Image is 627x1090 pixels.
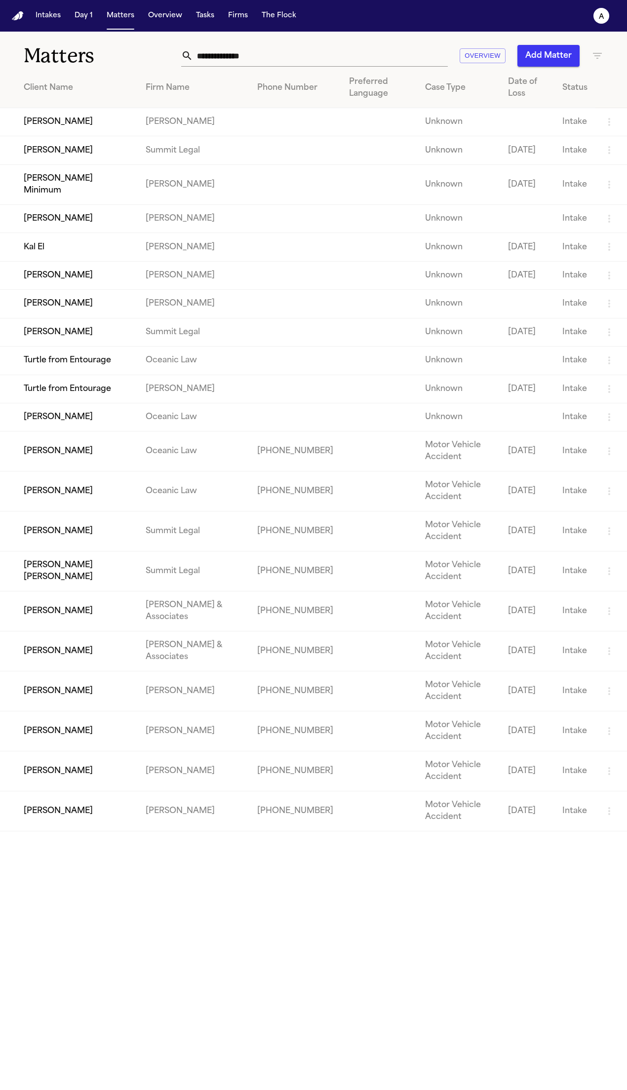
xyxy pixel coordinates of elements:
div: Preferred Language [349,76,409,100]
td: Intake [554,403,595,431]
td: Unknown [417,233,500,261]
td: Intake [554,631,595,671]
td: Oceanic Law [138,471,249,511]
td: Intake [554,671,595,711]
td: Motor Vehicle Accident [417,591,500,631]
td: [PERSON_NAME] [138,290,249,318]
td: [PHONE_NUMBER] [249,591,341,631]
td: Intake [554,711,595,751]
button: The Flock [258,7,300,25]
td: Intake [554,591,595,631]
td: Summit Legal [138,511,249,551]
td: [DATE] [500,671,554,711]
td: [PHONE_NUMBER] [249,471,341,511]
div: Phone Number [257,82,333,94]
a: Home [12,11,24,21]
button: Firms [224,7,252,25]
a: Overview [144,7,186,25]
td: Motor Vehicle Accident [417,751,500,791]
img: Finch Logo [12,11,24,21]
td: [PERSON_NAME] [138,164,249,204]
div: Status [562,82,588,94]
td: Intake [554,471,595,511]
td: [PHONE_NUMBER] [249,431,341,471]
td: Motor Vehicle Accident [417,711,500,751]
td: [DATE] [500,233,554,261]
td: [DATE] [500,631,554,671]
td: [PERSON_NAME] [138,261,249,289]
td: Intake [554,375,595,403]
td: [PERSON_NAME] & Associates [138,591,249,631]
button: Tasks [192,7,218,25]
td: Unknown [417,318,500,346]
td: Motor Vehicle Accident [417,791,500,831]
td: Intake [554,108,595,136]
td: Intake [554,751,595,791]
td: Intake [554,318,595,346]
td: Summit Legal [138,551,249,591]
td: [DATE] [500,136,554,164]
td: Intake [554,431,595,471]
td: Unknown [417,375,500,403]
td: Intake [554,551,595,591]
div: Client Name [24,82,130,94]
button: Matters [103,7,138,25]
td: [PERSON_NAME] [138,711,249,751]
td: Motor Vehicle Accident [417,511,500,551]
td: [DATE] [500,591,554,631]
td: [DATE] [500,375,554,403]
td: Motor Vehicle Accident [417,431,500,471]
td: [PERSON_NAME] [138,791,249,831]
td: Motor Vehicle Accident [417,631,500,671]
div: Date of Loss [508,76,547,100]
td: [DATE] [500,431,554,471]
td: [PHONE_NUMBER] [249,711,341,751]
td: [PERSON_NAME] [138,233,249,261]
button: Overview [460,48,506,64]
td: [DATE] [500,164,554,204]
div: Case Type [425,82,492,94]
text: a [599,13,604,20]
td: Intake [554,347,595,375]
td: Intake [554,290,595,318]
td: Intake [554,204,595,233]
td: Oceanic Law [138,403,249,431]
td: Unknown [417,204,500,233]
td: [DATE] [500,261,554,289]
td: [PERSON_NAME] [138,204,249,233]
td: [PHONE_NUMBER] [249,791,341,831]
td: Intake [554,136,595,164]
td: Intake [554,261,595,289]
td: Oceanic Law [138,431,249,471]
td: Unknown [417,403,500,431]
td: [PHONE_NUMBER] [249,751,341,791]
td: Oceanic Law [138,347,249,375]
td: [PERSON_NAME] [138,108,249,136]
td: [PHONE_NUMBER] [249,511,341,551]
td: [PHONE_NUMBER] [249,671,341,711]
td: [DATE] [500,711,554,751]
button: Day 1 [71,7,97,25]
td: [DATE] [500,551,554,591]
td: [PHONE_NUMBER] [249,631,341,671]
td: [DATE] [500,511,554,551]
td: Intake [554,233,595,261]
td: Motor Vehicle Accident [417,551,500,591]
td: Unknown [417,347,500,375]
td: [PERSON_NAME] & Associates [138,631,249,671]
td: [DATE] [500,791,554,831]
td: Intake [554,164,595,204]
td: [PERSON_NAME] [138,375,249,403]
td: Motor Vehicle Accident [417,671,500,711]
td: [PERSON_NAME] [138,751,249,791]
td: Motor Vehicle Accident [417,471,500,511]
td: Summit Legal [138,318,249,346]
td: Unknown [417,164,500,204]
td: Intake [554,791,595,831]
td: [DATE] [500,471,554,511]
